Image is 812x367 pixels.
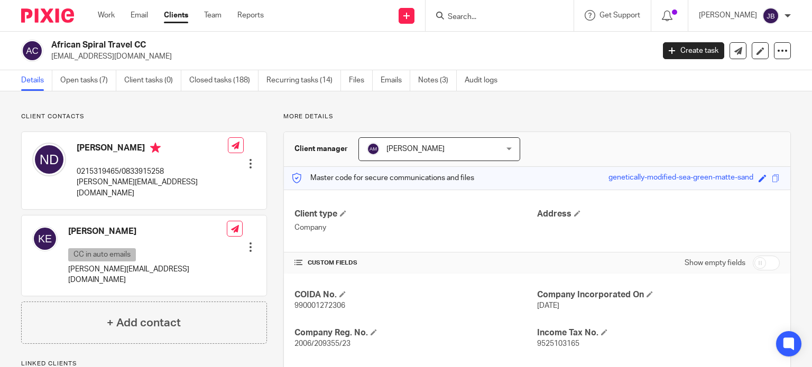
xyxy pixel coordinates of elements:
[537,289,780,300] h4: Company Incorporated On
[107,315,181,331] h4: + Add contact
[32,143,66,176] img: svg%3E
[349,70,373,91] a: Files
[164,10,188,21] a: Clients
[294,289,537,300] h4: COIDA No.
[204,10,222,21] a: Team
[537,327,780,338] h4: Income Tax No.
[294,209,537,220] h4: Client type
[294,222,537,233] p: Company
[68,248,136,261] p: CC in auto emails
[21,8,74,23] img: Pixie
[51,40,528,51] h2: African Spiral Travel CC
[60,70,116,91] a: Open tasks (7)
[599,12,640,19] span: Get Support
[283,112,791,121] p: More details
[68,226,227,237] h4: [PERSON_NAME]
[292,173,474,183] p: Master code for secure communications and files
[294,327,537,338] h4: Company Reg. No.
[68,264,227,286] p: [PERSON_NAME][EMAIL_ADDRESS][DOMAIN_NAME]
[386,145,445,153] span: [PERSON_NAME]
[131,10,148,21] a: Email
[537,340,579,347] span: 9525103165
[266,70,341,91] a: Recurring tasks (14)
[699,10,757,21] p: [PERSON_NAME]
[237,10,264,21] a: Reports
[21,70,52,91] a: Details
[98,10,115,21] a: Work
[663,42,724,59] a: Create task
[21,40,43,62] img: svg%3E
[537,209,780,220] h4: Address
[21,112,267,121] p: Client contacts
[294,340,350,347] span: 2006/209355/23
[124,70,181,91] a: Client tasks (0)
[537,302,559,309] span: [DATE]
[51,51,647,62] p: [EMAIL_ADDRESS][DOMAIN_NAME]
[465,70,505,91] a: Audit logs
[381,70,410,91] a: Emails
[294,144,348,154] h3: Client manager
[294,302,345,309] span: 990001272306
[367,143,380,155] img: svg%3E
[418,70,457,91] a: Notes (3)
[77,143,228,156] h4: [PERSON_NAME]
[685,258,745,268] label: Show empty fields
[189,70,259,91] a: Closed tasks (188)
[77,177,228,199] p: [PERSON_NAME][EMAIL_ADDRESS][DOMAIN_NAME]
[32,226,58,251] img: svg%3E
[762,7,779,24] img: svg%3E
[608,172,753,184] div: genetically-modified-sea-green-matte-sand
[150,143,161,153] i: Primary
[294,259,537,267] h4: CUSTOM FIELDS
[447,13,542,22] input: Search
[77,166,228,177] p: 0215319465/0833915258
